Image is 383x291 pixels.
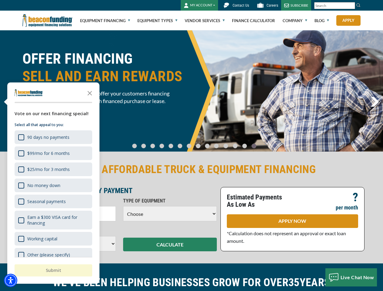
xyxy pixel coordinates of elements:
[231,143,239,149] a: Go To Slide 11
[15,146,92,160] div: $99/mo for 6 months
[186,143,193,149] a: Go To Slide 6
[123,197,217,205] p: TYPE OF EQUIPMENT
[371,97,379,107] a: next
[4,97,12,107] img: Left Navigator
[371,97,379,107] img: Right Navigator
[27,199,66,204] div: Seasonal payments
[149,143,156,149] a: Go To Slide 2
[27,214,89,226] div: Earn a $300 VISA card for financing
[84,87,96,99] button: Close the survey
[356,3,361,8] img: Search
[27,236,57,242] div: Working capital
[7,82,99,284] div: Survey
[232,11,275,30] a: Finance Calculator
[233,3,249,8] span: Contact Us
[204,143,211,149] a: Go To Slide 8
[137,11,177,30] a: Equipment Types
[314,11,329,30] a: Blog
[195,143,202,149] a: Go To Slide 7
[4,97,12,107] a: previous
[353,194,358,201] p: ?
[341,274,374,280] span: Live Chat Now
[241,143,248,149] a: Go To Slide 12
[283,11,307,30] a: Company
[15,248,92,262] div: Other (please specify)
[15,122,92,128] p: Select all that appeal to you:
[15,232,92,246] div: Working capital
[15,130,92,144] div: 90 days no payments
[176,143,184,149] a: Go To Slide 5
[22,68,188,85] span: SELL AND EARN REWARDS
[167,143,175,149] a: Go To Slide 4
[15,211,92,229] div: Earn a $300 VISA card for financing
[27,182,60,188] div: No money down
[22,276,361,289] h2: WE'VE BEEN HELPING BUSINESSES GROW FOR OVER YEARS
[336,15,361,26] a: Apply
[123,238,217,251] button: CALCULATE
[227,194,289,208] p: Estimated Payments As Low As
[15,110,92,117] div: Vote on our next financing special!
[213,143,220,149] a: Go To Slide 9
[22,90,188,105] span: Partner with Beacon Funding to offer your customers financing options and earn rewards for each f...
[349,3,354,8] a: Clear search text
[4,274,17,287] div: Accessibility Menu
[27,252,70,258] div: Other (please specify)
[131,143,138,149] a: Go To Slide 0
[27,150,70,156] div: $99/mo for 6 months
[22,187,217,194] p: ESTIMATE YOUR MONTHLY PAYMENT
[336,204,358,211] p: per month
[314,2,355,9] input: Search
[15,264,92,276] button: Submit
[15,195,92,208] div: Seasonal payments
[22,50,188,85] h1: OFFER FINANCING
[185,11,225,30] a: Vendor Services
[325,268,377,286] button: Live Chat Now
[227,214,358,228] a: APPLY NOW
[222,143,230,149] a: Go To Slide 10
[22,162,361,176] h2: FAST & AFFORDABLE TRUCK & EQUIPMENT FINANCING
[158,143,166,149] a: Go To Slide 3
[22,11,73,30] img: Beacon Funding Corporation logo
[15,162,92,176] div: $25/mo for 3 months
[227,230,346,244] span: *Calculation does not represent an approval or exact loan amount.
[15,89,43,96] img: Company logo
[267,3,278,8] span: Careers
[250,143,258,149] a: Go To Slide 13
[288,276,300,289] span: 35
[27,134,69,140] div: 90 days no payments
[80,11,130,30] a: Equipment Financing
[27,166,70,172] div: $25/mo for 3 months
[15,179,92,192] div: No money down
[140,143,147,149] a: Go To Slide 1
